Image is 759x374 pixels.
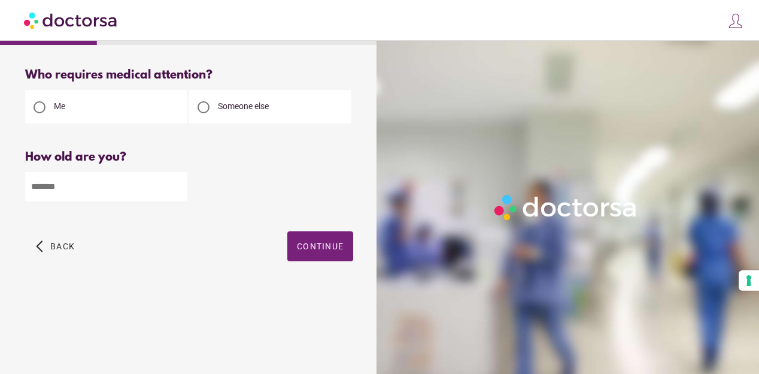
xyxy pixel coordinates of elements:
[297,242,344,251] span: Continue
[24,7,119,34] img: Doctorsa.com
[25,150,353,164] div: How old are you?
[727,13,744,29] img: icons8-customer-100.png
[50,242,75,251] span: Back
[739,270,759,291] button: Your consent preferences for tracking technologies
[218,101,269,111] span: Someone else
[287,231,353,261] button: Continue
[490,191,642,225] img: Logo-Doctorsa-trans-White-partial-flat.png
[25,68,353,82] div: Who requires medical attention?
[31,231,80,261] button: arrow_back_ios Back
[54,101,65,111] span: Me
